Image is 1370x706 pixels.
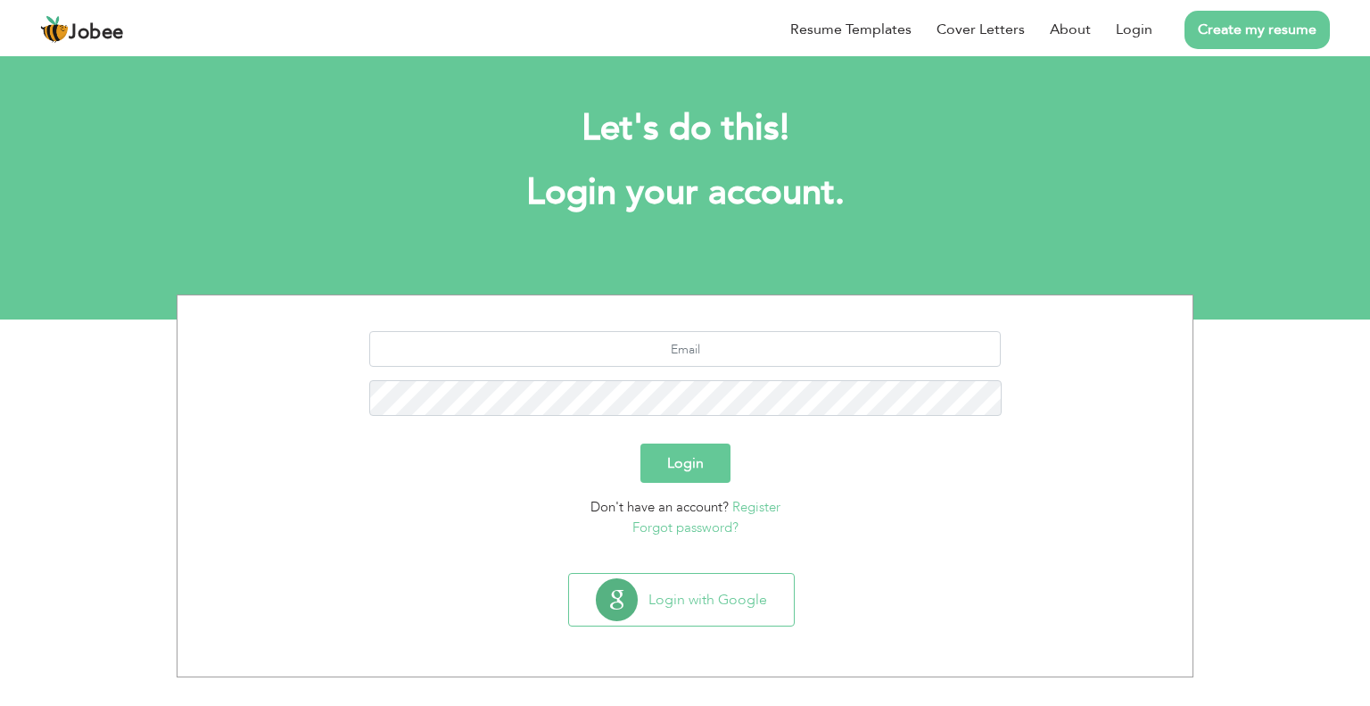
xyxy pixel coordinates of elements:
span: Don't have an account? [590,498,729,516]
a: Forgot password? [632,519,739,536]
a: Create my resume [1184,11,1330,49]
a: Register [732,498,780,516]
a: Jobee [40,15,124,44]
img: jobee.io [40,15,69,44]
a: About [1050,19,1091,40]
a: Login [1116,19,1152,40]
input: Email [369,331,1002,367]
h2: Let's do this! [203,105,1167,152]
button: Login [640,444,730,483]
a: Cover Letters [937,19,1025,40]
a: Resume Templates [790,19,912,40]
button: Login with Google [569,574,794,626]
span: Jobee [69,23,124,43]
h1: Login your account. [203,170,1167,216]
